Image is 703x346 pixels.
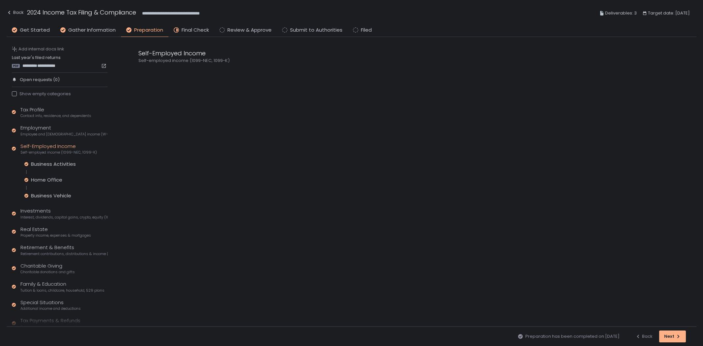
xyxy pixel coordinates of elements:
[31,161,76,167] div: Business Activities
[290,26,342,34] span: Submit to Authorities
[20,207,108,220] div: Investments
[138,49,455,58] div: Self-Employed Income
[20,233,91,238] span: Property income, expenses & mortgages
[20,226,91,238] div: Real Estate
[20,132,108,137] span: Employee and [DEMOGRAPHIC_DATA] income (W-2s)
[27,8,136,17] h1: 2024 Income Tax Filing & Compliance
[134,26,163,34] span: Preparation
[664,333,681,339] div: Next
[20,317,89,330] div: Tax Payments & Refunds
[659,331,686,342] button: Next
[20,244,108,256] div: Retirement & Benefits
[20,77,60,83] span: Open requests (0)
[20,299,81,311] div: Special Situations
[20,124,108,137] div: Employment
[182,26,209,34] span: Final Check
[12,46,64,52] button: Add internal docs link
[361,26,372,34] span: Filed
[648,9,690,17] span: Target date: [DATE]
[20,262,75,275] div: Charitable Giving
[635,333,653,339] div: Back
[635,331,653,342] button: Back
[138,58,455,64] div: Self-employed income (1099-NEC, 1099-K)
[12,55,108,69] div: Last year's filed returns
[20,325,89,330] span: Estimated payments and banking info
[7,8,24,19] button: Back
[20,150,97,155] span: Self-employed income (1099-NEC, 1099-K)
[20,306,81,311] span: Additional income and deductions
[20,26,50,34] span: Get Started
[68,26,116,34] span: Gather Information
[20,113,91,118] span: Contact info, residence, and dependents
[227,26,272,34] span: Review & Approve
[31,177,62,183] div: Home Office
[20,106,91,119] div: Tax Profile
[20,280,104,293] div: Family & Education
[31,192,71,199] div: Business Vehicle
[20,215,108,220] span: Interest, dividends, capital gains, crypto, equity (1099s, K-1s)
[20,288,104,293] span: Tuition & loans, childcare, household, 529 plans
[20,143,97,155] div: Self-Employed Income
[20,251,108,256] span: Retirement contributions, distributions & income (1099-R, 5498)
[525,333,620,339] span: Preparation has been completed on [DATE]
[605,9,637,17] span: Deliverables: 3
[7,9,24,16] div: Back
[20,270,75,274] span: Charitable donations and gifts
